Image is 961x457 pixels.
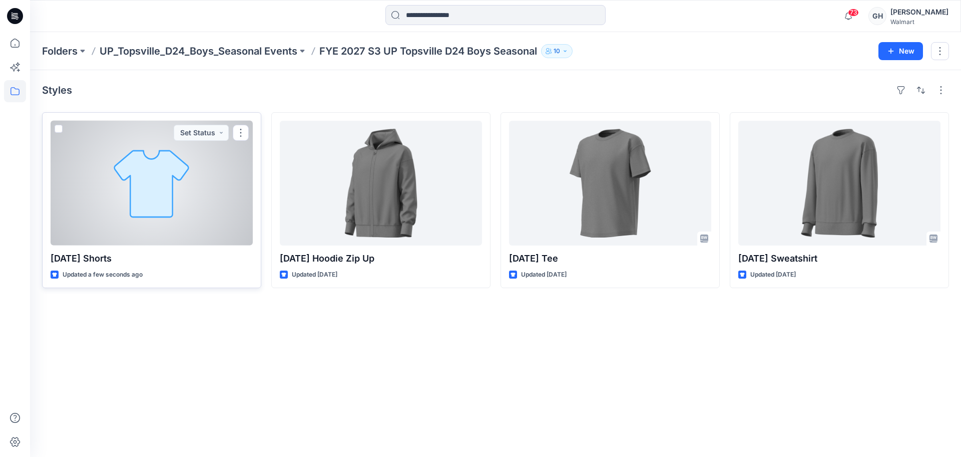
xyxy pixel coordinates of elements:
p: [DATE] Shorts [51,252,253,266]
div: [PERSON_NAME] [890,6,948,18]
p: Updated [DATE] [750,270,796,280]
a: UP_Topsville_D24_Boys_Seasonal Events [100,44,297,58]
p: Updated a few seconds ago [63,270,143,280]
div: Walmart [890,18,948,26]
p: 10 [554,46,560,57]
a: Halloween Sweatshirt [738,121,940,246]
a: Halloween Tee [509,121,711,246]
button: New [878,42,923,60]
p: Updated [DATE] [292,270,337,280]
a: Halloween Hoodie Zip Up [280,121,482,246]
p: [DATE] Sweatshirt [738,252,940,266]
button: 10 [541,44,573,58]
a: Folders [42,44,78,58]
span: 73 [848,9,859,17]
p: FYE 2027 S3 UP Topsville D24 Boys Seasonal [319,44,537,58]
div: GH [868,7,886,25]
h4: Styles [42,84,72,96]
p: [DATE] Tee [509,252,711,266]
p: Updated [DATE] [521,270,567,280]
a: Halloween Shorts [51,121,253,246]
p: [DATE] Hoodie Zip Up [280,252,482,266]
